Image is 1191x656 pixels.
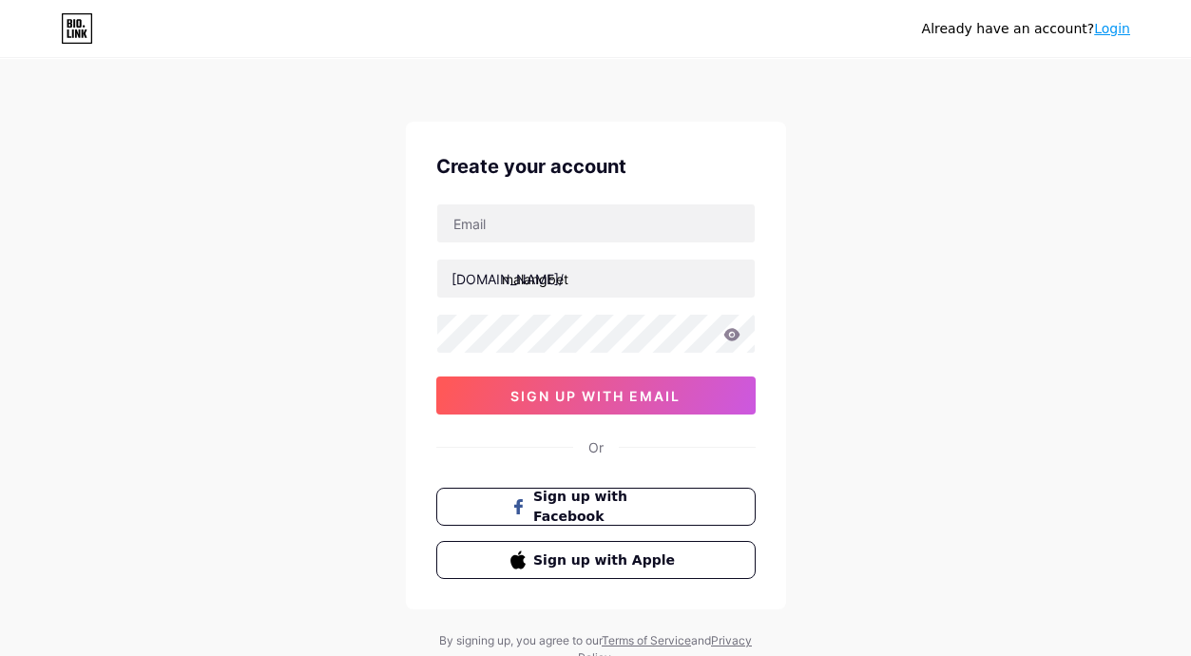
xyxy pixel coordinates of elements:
[451,269,564,289] div: [DOMAIN_NAME]/
[1094,21,1130,36] a: Login
[922,19,1130,39] div: Already have an account?
[602,633,691,647] a: Terms of Service
[588,437,604,457] div: Or
[436,376,756,415] button: sign up with email
[437,204,755,242] input: Email
[533,487,681,527] span: Sign up with Facebook
[533,550,681,570] span: Sign up with Apple
[436,541,756,579] button: Sign up with Apple
[510,388,681,404] span: sign up with email
[436,152,756,181] div: Create your account
[437,260,755,298] input: username
[436,488,756,526] button: Sign up with Facebook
